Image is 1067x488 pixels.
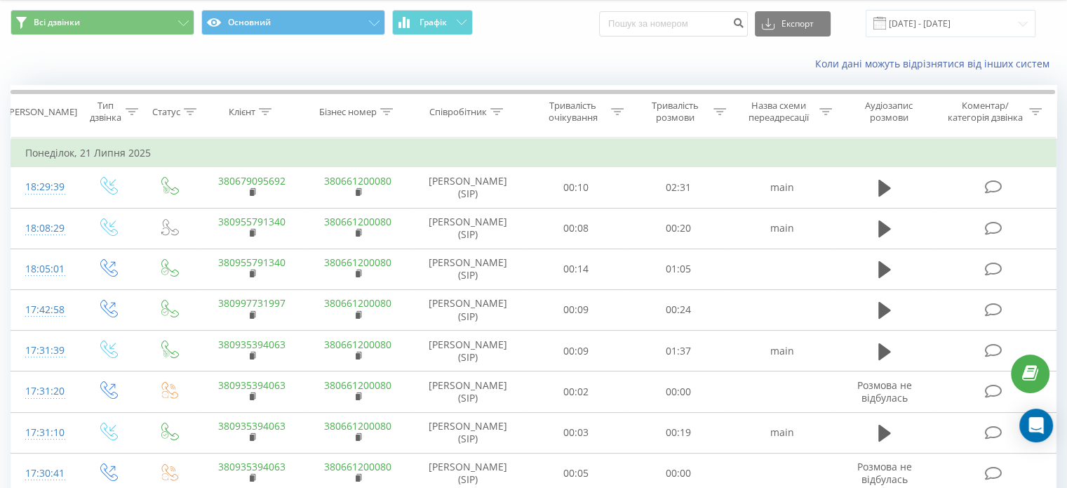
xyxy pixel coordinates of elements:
[525,289,627,330] td: 00:09
[857,378,912,404] span: Розмова не відбулась
[6,106,77,118] div: [PERSON_NAME]
[218,174,286,187] a: 380679095692
[411,371,525,412] td: [PERSON_NAME] (SIP)
[218,378,286,392] a: 380935394063
[218,256,286,269] a: 380955791340
[627,249,729,289] td: 01:05
[218,419,286,433] a: 380935394063
[729,208,835,249] td: main
[848,100,930,124] div: Аудіозапис розмови
[627,167,729,208] td: 02:31
[729,412,835,453] td: main
[411,249,525,289] td: [PERSON_NAME] (SIP)
[729,331,835,371] td: main
[857,460,912,486] span: Розмова не відбулась
[152,106,180,118] div: Статус
[525,167,627,208] td: 00:10
[324,256,391,269] a: 380661200080
[729,167,835,208] td: main
[525,371,627,412] td: 00:02
[218,338,286,351] a: 380935394063
[25,173,62,201] div: 18:29:39
[411,167,525,208] td: [PERSON_NAME] (SIP)
[324,296,391,310] a: 380661200080
[25,337,62,364] div: 17:31:39
[392,10,473,35] button: Графік
[627,331,729,371] td: 01:37
[627,412,729,453] td: 00:19
[944,100,1026,124] div: Коментар/категорія дзвінка
[411,412,525,453] td: [PERSON_NAME] (SIP)
[11,10,194,35] button: Всі дзвінки
[627,208,729,249] td: 00:20
[25,460,62,487] div: 17:30:41
[815,57,1056,70] a: Коли дані можуть відрізнятися вiд інших систем
[525,208,627,249] td: 00:08
[411,331,525,371] td: [PERSON_NAME] (SIP)
[324,460,391,473] a: 380661200080
[11,139,1056,167] td: Понеділок, 21 Липня 2025
[25,419,62,447] div: 17:31:10
[627,371,729,412] td: 00:00
[218,460,286,473] a: 380935394063
[627,289,729,330] td: 00:24
[429,106,487,118] div: Співробітник
[201,10,385,35] button: Основний
[25,256,62,283] div: 18:05:01
[640,100,710,124] div: Тривалість розмови
[324,419,391,433] a: 380661200080
[324,215,391,228] a: 380661200080
[538,100,608,124] div: Тривалість очікування
[1019,409,1053,442] div: Open Intercom Messenger
[420,18,447,27] span: Графік
[599,11,748,37] input: Пошук за номером
[324,338,391,351] a: 380661200080
[88,100,121,124] div: Тип дзвінка
[525,412,627,453] td: 00:03
[218,215,286,228] a: 380955791340
[324,174,391,187] a: 380661200080
[324,378,391,392] a: 380661200080
[525,249,627,289] td: 00:14
[411,208,525,249] td: [PERSON_NAME] (SIP)
[34,17,80,28] span: Всі дзвінки
[25,378,62,405] div: 17:31:20
[525,331,627,371] td: 00:09
[25,296,62,324] div: 17:42:58
[742,100,816,124] div: Назва схеми переадресації
[25,215,62,242] div: 18:08:29
[411,289,525,330] td: [PERSON_NAME] (SIP)
[229,106,255,118] div: Клієнт
[755,11,831,37] button: Експорт
[218,296,286,310] a: 380997731997
[319,106,377,118] div: Бізнес номер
